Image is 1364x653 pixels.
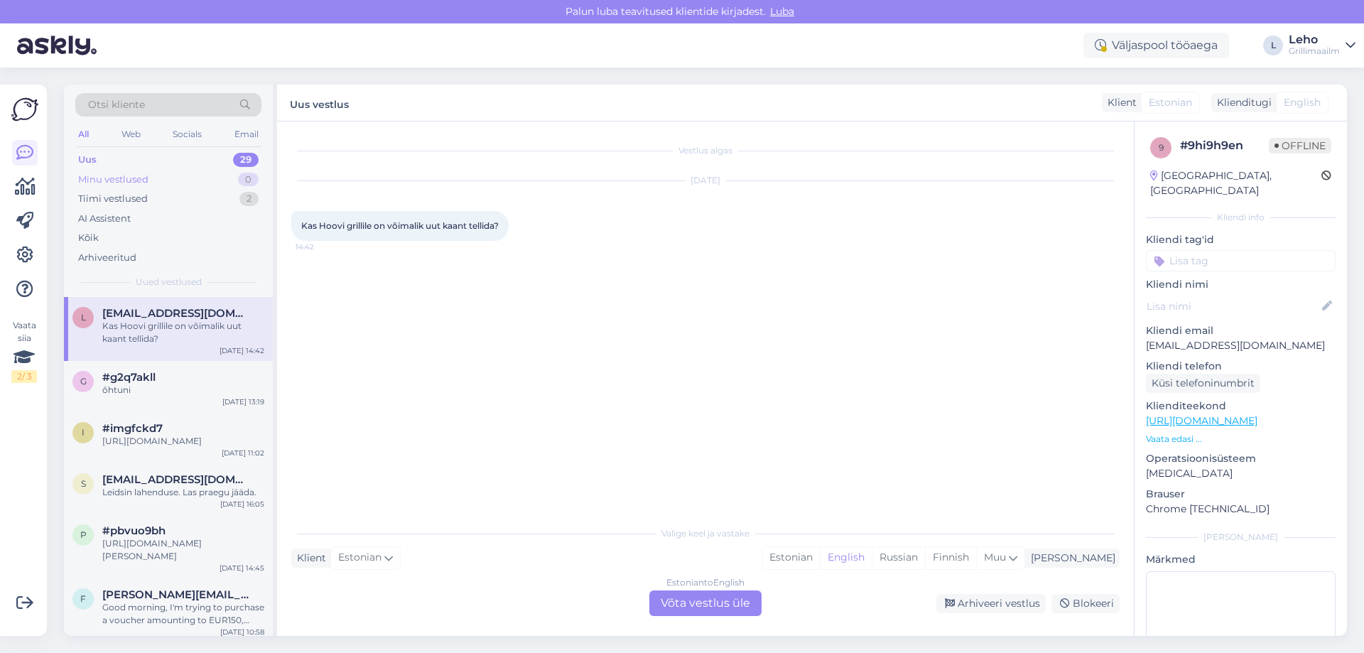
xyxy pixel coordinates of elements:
[1146,531,1336,544] div: [PERSON_NAME]
[82,427,85,438] span: i
[872,547,925,568] div: Russian
[291,551,326,566] div: Klient
[1025,551,1115,566] div: [PERSON_NAME]
[78,173,148,187] div: Minu vestlused
[119,125,144,144] div: Web
[102,588,250,601] span: francesca@xtendedgaming.com
[233,153,259,167] div: 29
[1083,33,1229,58] div: Väljaspool tööaega
[766,5,799,18] span: Luba
[1146,277,1336,292] p: Kliendi nimi
[1147,298,1319,314] input: Lisa nimi
[1146,232,1336,247] p: Kliendi tag'id
[1289,45,1340,57] div: Grillimaailm
[222,448,264,458] div: [DATE] 11:02
[1146,487,1336,502] p: Brauser
[11,319,37,383] div: Vaata siia
[1269,138,1331,153] span: Offline
[102,320,264,345] div: Kas Hoovi grillile on võimalik uut kaant tellida?
[220,563,264,573] div: [DATE] 14:45
[1263,36,1283,55] div: L
[220,627,264,637] div: [DATE] 10:58
[762,547,820,568] div: Estonian
[80,376,87,387] span: g
[102,371,156,384] span: #g2q7akll
[1146,552,1336,567] p: Märkmed
[78,192,148,206] div: Tiimi vestlused
[1146,211,1336,224] div: Kliendi info
[1146,451,1336,466] p: Operatsioonisüsteem
[291,527,1120,540] div: Valige keel ja vastake
[232,125,261,144] div: Email
[1146,414,1257,427] a: [URL][DOMAIN_NAME]
[1146,466,1336,481] p: [MEDICAL_DATA]
[1102,95,1137,110] div: Klient
[649,590,762,616] div: Võta vestlus üle
[290,93,349,112] label: Uus vestlus
[75,125,92,144] div: All
[1289,34,1340,45] div: Leho
[1149,95,1192,110] span: Estonian
[1146,433,1336,446] p: Vaata edasi ...
[1146,250,1336,271] input: Lisa tag
[291,174,1120,187] div: [DATE]
[136,276,202,288] span: Uued vestlused
[102,435,264,448] div: [URL][DOMAIN_NAME]
[220,499,264,509] div: [DATE] 16:05
[102,422,163,435] span: #imgfckd7
[936,594,1046,613] div: Arhiveeri vestlus
[1146,502,1336,517] p: Chrome [TECHNICAL_ID]
[81,312,86,323] span: l
[1051,594,1120,613] div: Blokeeri
[301,220,499,231] span: Kas Hoovi grillile on võimalik uut kaant tellida?
[11,370,37,383] div: 2 / 3
[170,125,205,144] div: Socials
[338,550,381,566] span: Estonian
[102,537,264,563] div: [URL][DOMAIN_NAME][PERSON_NAME]
[80,593,86,604] span: f
[296,242,349,252] span: 14:42
[925,547,976,568] div: Finnish
[1146,399,1336,414] p: Klienditeekond
[239,192,259,206] div: 2
[102,473,250,486] span: spektruumstuudio@gmail.com
[78,231,99,245] div: Kõik
[666,576,745,589] div: Estonian to English
[102,486,264,499] div: Leidsin lahenduse. Las praegu jääda.
[1159,142,1164,153] span: 9
[1180,137,1269,154] div: # 9hi9h9en
[984,551,1006,563] span: Muu
[1211,95,1272,110] div: Klienditugi
[1146,323,1336,338] p: Kliendi email
[238,173,259,187] div: 0
[820,547,872,568] div: English
[102,601,264,627] div: Good morning, I'm trying to purchase a voucher amounting to EUR150, however when I get to check o...
[1146,374,1260,393] div: Küsi telefoninumbrit
[1146,338,1336,353] p: [EMAIL_ADDRESS][DOMAIN_NAME]
[78,212,131,226] div: AI Assistent
[88,97,145,112] span: Otsi kliente
[81,478,86,489] span: s
[11,96,38,123] img: Askly Logo
[78,251,136,265] div: Arhiveeritud
[220,345,264,356] div: [DATE] 14:42
[102,307,250,320] span: linnotiiu@gmail.com
[80,529,87,540] span: p
[1289,34,1355,57] a: LehoGrillimaailm
[1150,168,1321,198] div: [GEOGRAPHIC_DATA], [GEOGRAPHIC_DATA]
[1284,95,1321,110] span: English
[78,153,97,167] div: Uus
[222,396,264,407] div: [DATE] 13:19
[1146,359,1336,374] p: Kliendi telefon
[102,384,264,396] div: õhtuni
[291,144,1120,157] div: Vestlus algas
[102,524,166,537] span: #pbvuo9bh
